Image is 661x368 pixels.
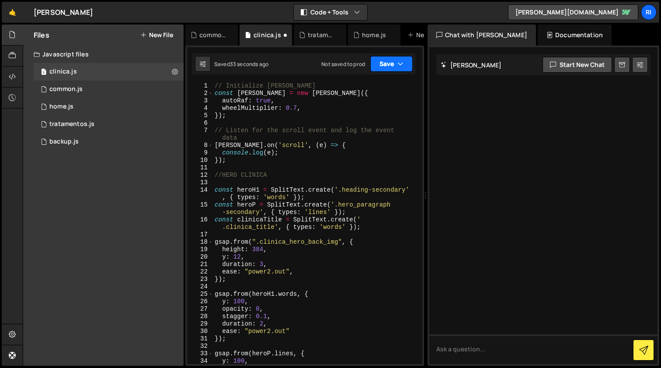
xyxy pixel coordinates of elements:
[187,142,213,149] div: 8
[543,57,612,73] button: Start new chat
[199,31,227,39] div: common.js
[187,179,213,186] div: 13
[308,31,336,39] div: tratamentos.js
[214,60,268,68] div: Saved
[187,164,213,172] div: 11
[187,253,213,261] div: 20
[187,112,213,119] div: 5
[187,283,213,291] div: 24
[187,157,213,164] div: 10
[187,201,213,216] div: 15
[187,82,213,90] div: 1
[34,133,184,151] div: 12452/42849.js
[34,81,184,98] div: 12452/42847.js
[441,61,501,69] h2: [PERSON_NAME]
[187,320,213,328] div: 29
[34,116,184,133] div: 12452/42786.js
[187,328,213,335] div: 30
[2,2,23,23] a: 🤙
[187,357,213,365] div: 34
[370,56,413,72] button: Save
[187,343,213,350] div: 32
[230,60,268,68] div: 33 seconds ago
[294,4,367,20] button: Code + Tools
[187,313,213,320] div: 28
[187,149,213,157] div: 9
[187,172,213,179] div: 12
[34,63,184,81] div: 12452/44846.js
[34,98,184,116] div: 12452/30174.js
[187,105,213,112] div: 4
[407,31,444,39] div: New File
[49,68,77,76] div: clinica.js
[187,246,213,253] div: 19
[321,60,365,68] div: Not saved to prod
[187,119,213,127] div: 6
[508,4,638,20] a: [PERSON_NAME][DOMAIN_NAME]
[187,231,213,238] div: 17
[34,7,93,18] div: [PERSON_NAME]
[187,127,213,142] div: 7
[49,85,83,93] div: common.js
[187,276,213,283] div: 23
[187,268,213,276] div: 22
[187,335,213,343] div: 31
[254,31,281,39] div: clinica.js
[187,216,213,231] div: 16
[49,138,79,146] div: backup.js
[49,120,94,128] div: tratamentos.js
[49,103,73,111] div: home.js
[187,186,213,201] div: 14
[538,25,612,46] div: Documentation
[34,30,49,40] h2: Files
[187,97,213,105] div: 3
[187,261,213,268] div: 21
[187,350,213,357] div: 33
[140,32,173,39] button: New File
[187,238,213,246] div: 18
[187,291,213,298] div: 25
[41,69,46,76] span: 1
[362,31,386,39] div: home.js
[187,298,213,305] div: 26
[187,90,213,97] div: 2
[187,305,213,313] div: 27
[641,4,657,20] a: Ri
[23,46,184,63] div: Javascript files
[428,25,536,46] div: Chat with [PERSON_NAME]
